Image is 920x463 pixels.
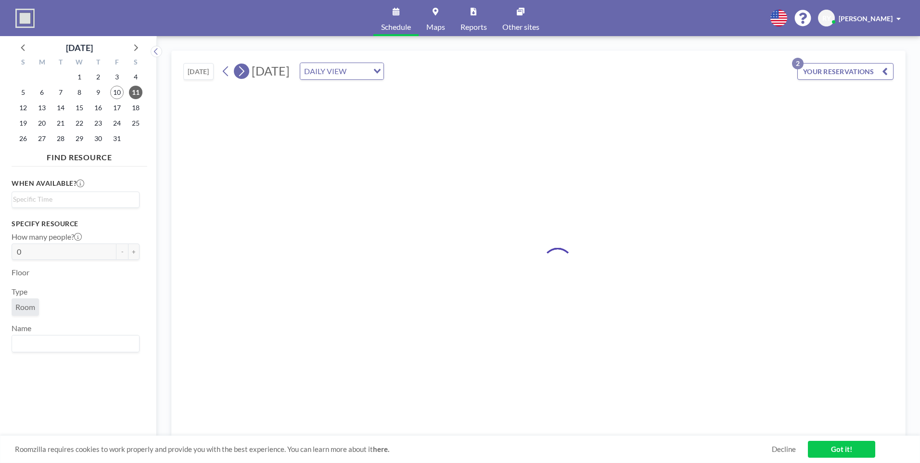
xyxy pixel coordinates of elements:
span: Friday, October 31, 2025 [110,132,124,145]
span: Thursday, October 30, 2025 [91,132,105,145]
span: Friday, October 3, 2025 [110,70,124,84]
span: Wednesday, October 15, 2025 [73,101,86,115]
span: Maps [426,23,445,31]
span: Other sites [502,23,539,31]
span: Monday, October 6, 2025 [35,86,49,99]
span: Friday, October 24, 2025 [110,116,124,130]
div: F [107,57,126,69]
span: RY [822,14,831,23]
button: [DATE] [183,63,214,80]
span: Sunday, October 12, 2025 [16,101,30,115]
span: Tuesday, October 7, 2025 [54,86,67,99]
span: Wednesday, October 22, 2025 [73,116,86,130]
span: Monday, October 20, 2025 [35,116,49,130]
span: Sunday, October 5, 2025 [16,86,30,99]
span: [DATE] [252,64,290,78]
span: Tuesday, October 28, 2025 [54,132,67,145]
span: Saturday, October 25, 2025 [129,116,142,130]
span: DAILY VIEW [302,65,348,77]
div: Search for option [12,335,139,352]
span: Thursday, October 2, 2025 [91,70,105,84]
h4: FIND RESOURCE [12,149,147,162]
input: Search for option [13,194,134,205]
div: S [126,57,145,69]
label: Name [12,323,31,333]
a: Decline [772,445,796,454]
div: S [14,57,33,69]
div: Search for option [12,192,139,206]
span: Wednesday, October 8, 2025 [73,86,86,99]
span: Tuesday, October 21, 2025 [54,116,67,130]
span: Monday, October 13, 2025 [35,101,49,115]
div: T [51,57,70,69]
h3: Specify resource [12,219,140,228]
span: Thursday, October 9, 2025 [91,86,105,99]
span: Tuesday, October 14, 2025 [54,101,67,115]
label: Floor [12,268,29,277]
span: Friday, October 10, 2025 [110,86,124,99]
img: organization-logo [15,9,35,28]
span: Saturday, October 4, 2025 [129,70,142,84]
span: [PERSON_NAME] [839,14,893,23]
span: Friday, October 17, 2025 [110,101,124,115]
div: W [70,57,89,69]
label: Type [12,287,27,296]
span: Monday, October 27, 2025 [35,132,49,145]
span: Reports [460,23,487,31]
p: 2 [792,58,804,69]
div: [DATE] [66,41,93,54]
span: Thursday, October 23, 2025 [91,116,105,130]
span: Wednesday, October 1, 2025 [73,70,86,84]
input: Search for option [349,65,368,77]
button: - [116,244,128,260]
a: Got it! [808,441,875,458]
span: Saturday, October 11, 2025 [129,86,142,99]
input: Search for option [13,337,134,350]
span: Schedule [381,23,411,31]
button: YOUR RESERVATIONS2 [797,63,894,80]
div: T [89,57,107,69]
span: Wednesday, October 29, 2025 [73,132,86,145]
span: Thursday, October 16, 2025 [91,101,105,115]
label: How many people? [12,232,82,242]
div: Search for option [300,63,383,79]
span: Sunday, October 19, 2025 [16,116,30,130]
a: here. [373,445,389,453]
span: Saturday, October 18, 2025 [129,101,142,115]
div: M [33,57,51,69]
span: Sunday, October 26, 2025 [16,132,30,145]
button: + [128,244,140,260]
span: Roomzilla requires cookies to work properly and provide you with the best experience. You can lea... [15,445,772,454]
span: Room [15,302,35,311]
